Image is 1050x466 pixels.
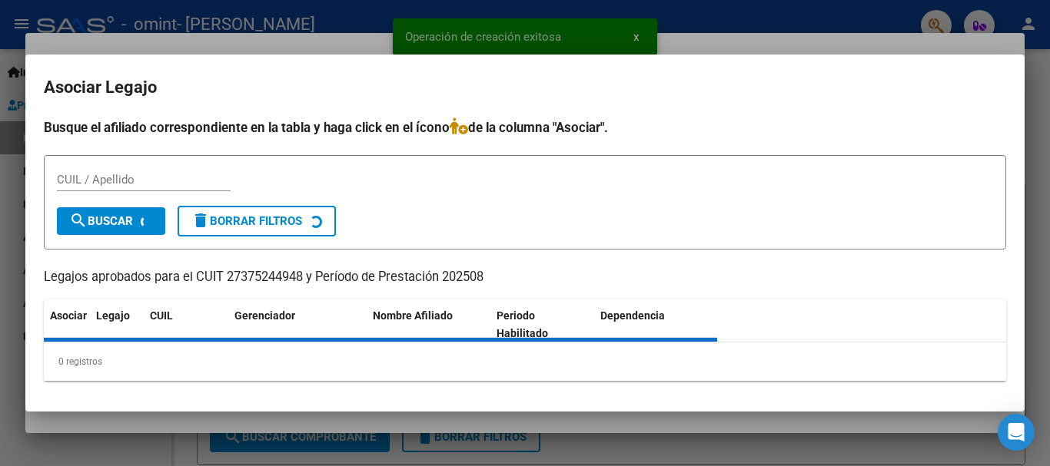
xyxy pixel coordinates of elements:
span: Gerenciador [234,309,295,322]
datatable-header-cell: CUIL [144,299,228,350]
span: Periodo Habilitado [497,309,548,339]
span: Dependencia [600,309,665,322]
datatable-header-cell: Dependencia [594,299,718,350]
datatable-header-cell: Gerenciador [228,299,367,350]
span: Asociar [50,309,87,322]
div: 0 registros [44,342,1006,381]
datatable-header-cell: Periodo Habilitado [490,299,594,350]
span: Nombre Afiliado [373,309,453,322]
button: Buscar [57,207,165,235]
span: Borrar Filtros [191,214,302,228]
mat-icon: search [69,211,88,230]
h4: Busque el afiliado correspondiente en la tabla y haga click en el ícono de la columna "Asociar". [44,117,1006,137]
h2: Asociar Legajo [44,73,1006,102]
span: Legajo [96,309,130,322]
datatable-header-cell: Asociar [44,299,90,350]
datatable-header-cell: Legajo [90,299,144,350]
span: CUIL [150,309,173,322]
span: Buscar [69,214,133,228]
button: Borrar Filtros [178,206,336,236]
div: Open Intercom Messenger [998,414,1035,451]
mat-icon: delete [191,211,210,230]
datatable-header-cell: Nombre Afiliado [367,299,490,350]
p: Legajos aprobados para el CUIT 27375244948 y Período de Prestación 202508 [44,268,1006,287]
